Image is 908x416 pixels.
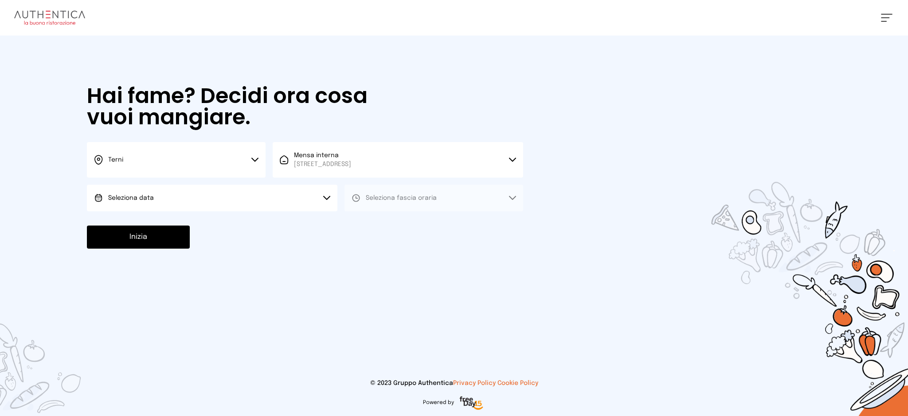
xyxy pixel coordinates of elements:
a: Cookie Policy [497,380,538,386]
button: Seleziona data [87,185,337,211]
button: Seleziona fascia oraria [344,185,523,211]
span: Seleziona data [108,195,154,201]
span: Powered by [423,399,454,406]
button: Inizia [87,226,190,249]
img: logo-freeday.3e08031.png [458,395,485,412]
img: logo.8f33a47.png [14,11,85,25]
img: sticker-selezione-mensa.70a28f7.png [660,131,908,416]
p: © 2023 Gruppo Authentica [14,379,894,388]
a: Privacy Policy [453,380,496,386]
h1: Hai fame? Decidi ora cosa vuoi mangiare. [87,85,414,128]
span: [STREET_ADDRESS] [294,160,351,169]
span: Mensa interna [294,151,351,169]
span: Seleziona fascia oraria [366,195,437,201]
button: Terni [87,142,266,178]
button: Mensa interna[STREET_ADDRESS] [273,142,523,178]
span: Terni [108,157,123,163]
